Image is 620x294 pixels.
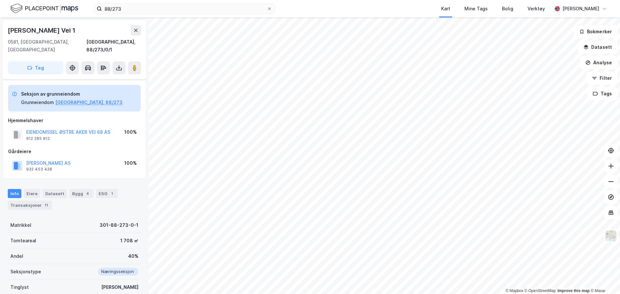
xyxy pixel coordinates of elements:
button: Datasett [578,41,617,54]
button: Analyse [580,56,617,69]
a: Mapbox [506,289,523,293]
div: Info [8,189,21,198]
div: [PERSON_NAME] Vei 1 [8,25,77,36]
div: 11 [43,202,49,208]
button: Tags [587,87,617,100]
img: logo.f888ab2527a4732fd821a326f86c7f29.svg [10,3,78,14]
div: Hjemmelshaver [8,117,141,124]
div: [PERSON_NAME] [101,283,138,291]
div: Mine Tags [464,5,488,13]
div: 40% [128,252,138,260]
div: Seksjonstype [10,268,41,276]
div: Transaksjoner [8,201,52,210]
div: 932 453 428 [26,167,52,172]
div: Andel [10,252,23,260]
div: Kart [441,5,450,13]
div: Bolig [502,5,513,13]
div: Gårdeiere [8,148,141,155]
div: Matrikkel [10,221,31,229]
div: Eiere [24,189,40,198]
div: [GEOGRAPHIC_DATA], 88/273/0/1 [86,38,141,54]
div: 4 [84,190,91,197]
div: Tinglyst [10,283,29,291]
a: OpenStreetMap [525,289,556,293]
div: Kontrollprogram for chat [588,263,620,294]
div: Verktøy [528,5,545,13]
div: Tomteareal [10,237,36,245]
div: Datasett [43,189,67,198]
div: 0581, [GEOGRAPHIC_DATA], [GEOGRAPHIC_DATA] [8,38,86,54]
div: Grunneiendom [21,99,54,106]
div: Seksjon av grunneiendom [21,90,123,98]
button: Filter [586,72,617,85]
div: 100% [124,159,137,167]
a: Improve this map [558,289,590,293]
div: 100% [124,128,137,136]
div: ESG [96,189,118,198]
div: 912 285 812 [26,136,50,141]
input: Søk på adresse, matrikkel, gårdeiere, leietakere eller personer [102,4,267,14]
button: Tag [8,61,63,74]
div: 1 708 ㎡ [120,237,138,245]
button: [GEOGRAPHIC_DATA], 88/273 [55,99,123,106]
div: Bygg [70,189,93,198]
button: Bokmerker [574,25,617,38]
iframe: Chat Widget [588,263,620,294]
div: 301-88-273-0-1 [100,221,138,229]
div: [PERSON_NAME] [562,5,599,13]
div: 1 [109,190,115,197]
img: Z [605,230,617,242]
